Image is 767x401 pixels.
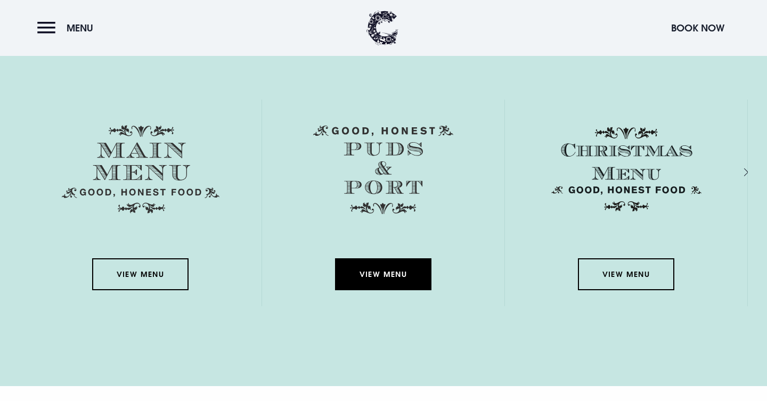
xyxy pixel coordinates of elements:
button: Book Now [666,17,730,39]
img: Menu puds and port [313,125,453,215]
img: Clandeboye Lodge [366,11,398,45]
a: View Menu [92,258,188,290]
div: Next slide [730,165,740,180]
a: View Menu [335,258,431,290]
img: Christmas Menu SVG [548,125,705,214]
img: Menu main menu [62,125,219,214]
a: View Menu [578,258,674,290]
button: Menu [37,17,99,39]
span: Menu [67,22,93,34]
